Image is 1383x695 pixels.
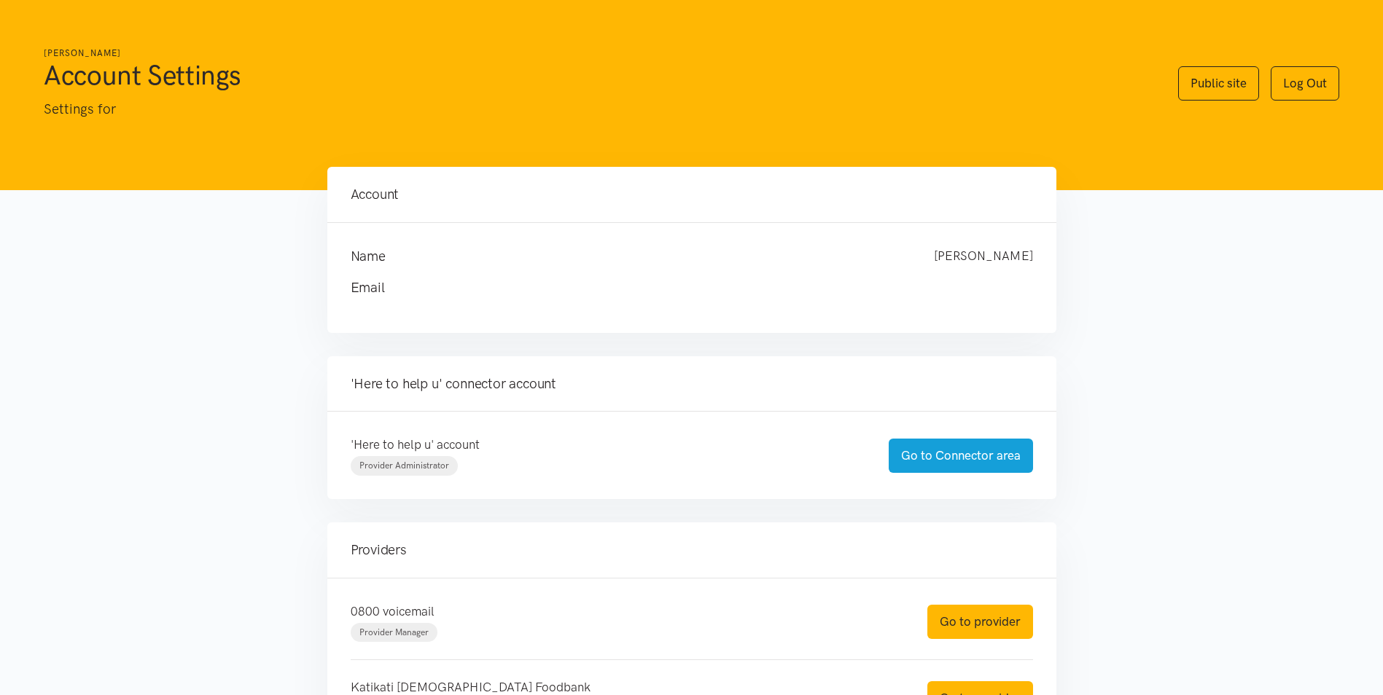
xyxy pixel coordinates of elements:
[359,460,449,471] span: Provider Administrator
[359,627,429,637] span: Provider Manager
[351,540,1033,560] h4: Providers
[44,47,1149,60] h6: [PERSON_NAME]
[351,602,898,621] p: 0800 voicemail
[351,435,860,455] p: 'Here to help u' account
[351,246,905,267] h4: Name
[351,278,1004,298] h4: Email
[1271,66,1339,101] a: Log Out
[919,246,1048,267] div: [PERSON_NAME]
[889,439,1033,473] a: Go to Connector area
[351,184,1033,205] h4: Account
[927,605,1033,639] a: Go to provider
[1178,66,1259,101] a: Public site
[351,374,1033,394] h4: 'Here to help u' connector account
[44,58,1149,93] h1: Account Settings
[44,98,1149,120] p: Settings for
